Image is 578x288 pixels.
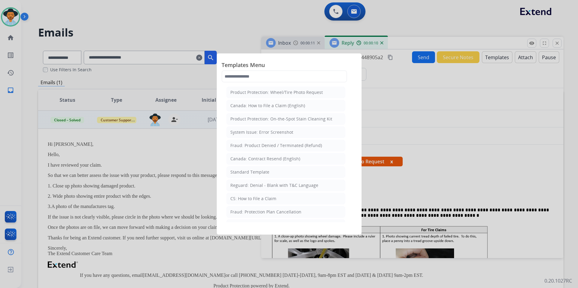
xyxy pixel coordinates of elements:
[230,182,318,188] div: Reguard: Denial - Blank with T&C Language
[230,103,305,109] div: Canada: How to File a Claim (English)
[230,129,293,135] div: System Issue: Error Screenshot
[230,142,322,149] div: Fraud: Product Denied / Terminated (Refund)
[230,209,301,215] div: Fraud: Protection Plan Cancellation
[230,89,323,95] div: Product Protection: Wheel/Tire Photo Request
[230,196,276,202] div: CS: How to File a Claim
[230,156,300,162] div: Canada: Contract Resend (English)
[230,116,332,122] div: Product Protection: On-the-Spot Stain Cleaning Kit
[222,61,357,70] span: Templates Menu
[230,169,269,175] div: Standard Template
